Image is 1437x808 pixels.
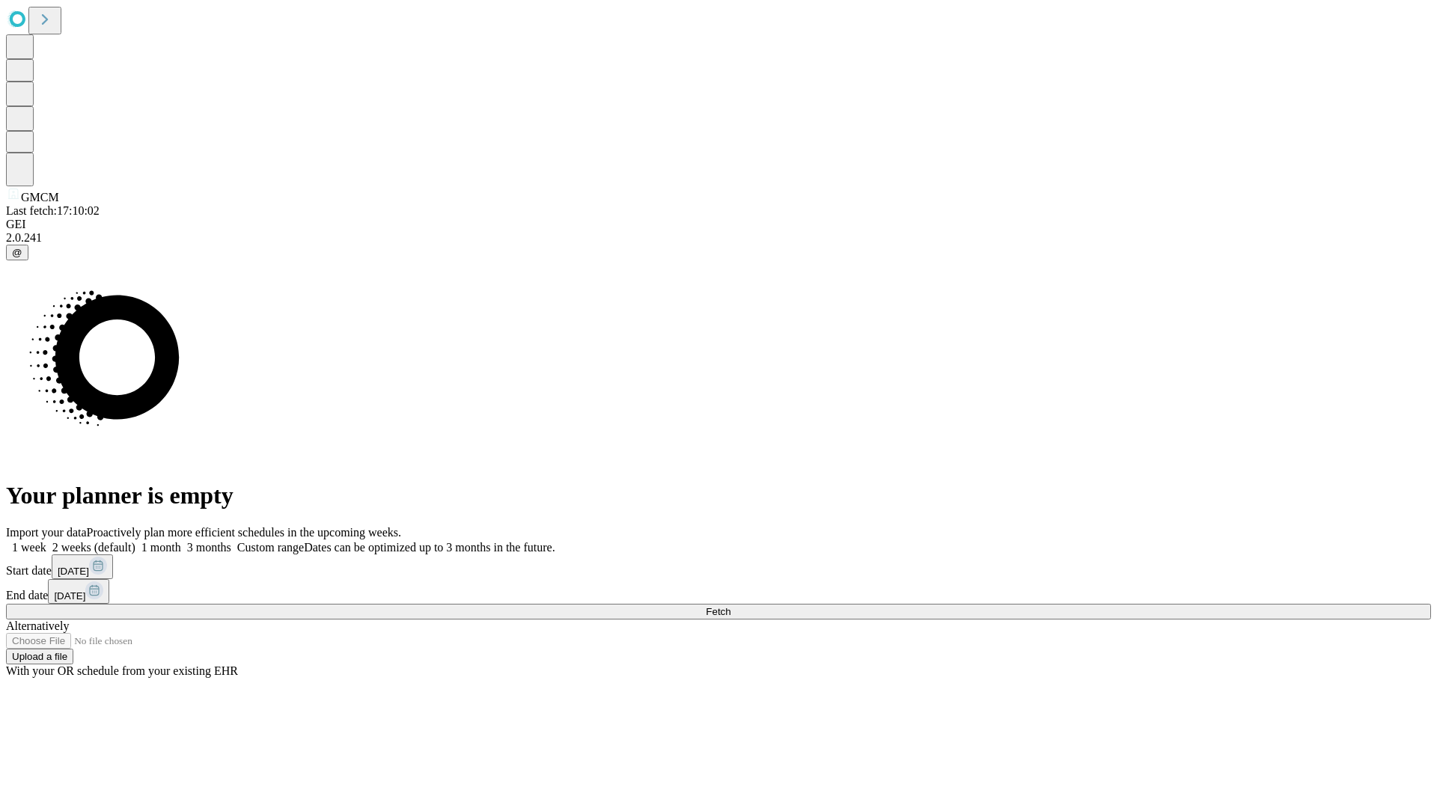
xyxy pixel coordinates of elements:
[6,619,69,632] span: Alternatively
[6,664,238,677] span: With your OR schedule from your existing EHR
[6,554,1431,579] div: Start date
[48,579,109,604] button: [DATE]
[6,482,1431,509] h1: Your planner is empty
[6,245,28,260] button: @
[706,606,730,617] span: Fetch
[87,526,401,539] span: Proactively plan more efficient schedules in the upcoming weeks.
[6,579,1431,604] div: End date
[12,541,46,554] span: 1 week
[21,191,59,203] span: GMCM
[304,541,555,554] span: Dates can be optimized up to 3 months in the future.
[52,541,135,554] span: 2 weeks (default)
[187,541,231,554] span: 3 months
[6,649,73,664] button: Upload a file
[6,526,87,539] span: Import your data
[6,218,1431,231] div: GEI
[58,566,89,577] span: [DATE]
[6,204,100,217] span: Last fetch: 17:10:02
[54,590,85,602] span: [DATE]
[141,541,181,554] span: 1 month
[6,604,1431,619] button: Fetch
[237,541,304,554] span: Custom range
[6,231,1431,245] div: 2.0.241
[12,247,22,258] span: @
[52,554,113,579] button: [DATE]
